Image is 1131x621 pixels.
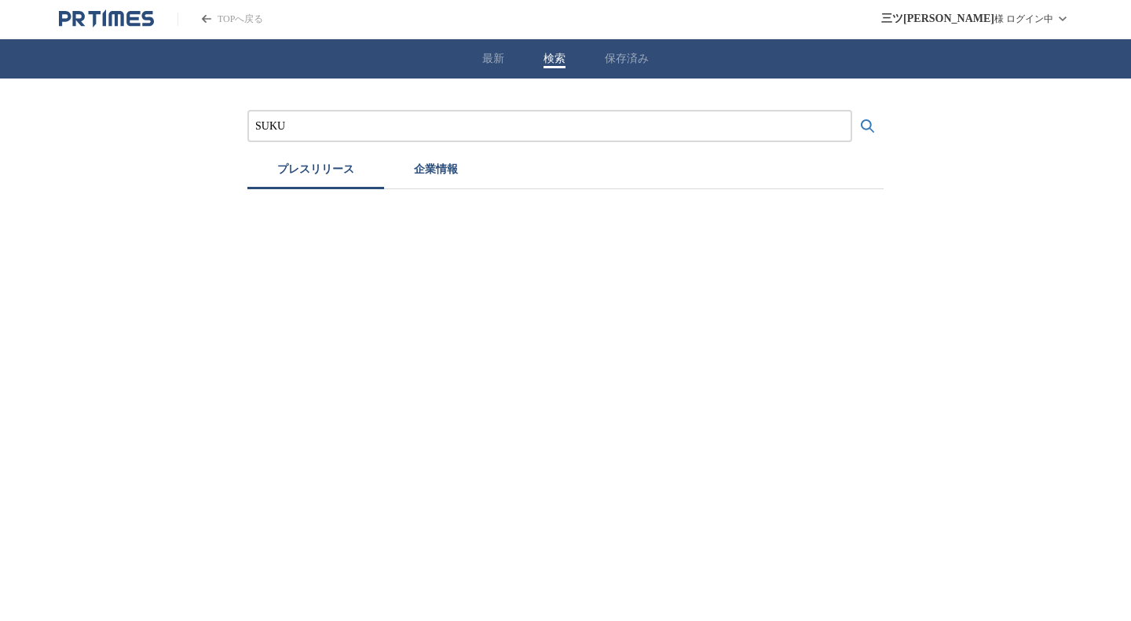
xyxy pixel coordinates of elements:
[881,12,994,26] span: 三ツ[PERSON_NAME]
[59,9,154,28] a: PR TIMESのトップページはこちら
[255,118,844,135] input: プレスリリースおよび企業を検索する
[605,52,649,66] button: 保存済み
[482,52,504,66] button: 最新
[384,155,488,189] button: 企業情報
[852,111,884,142] button: 検索する
[247,155,384,189] button: プレスリリース
[544,52,565,66] button: 検索
[178,13,263,26] a: PR TIMESのトップページはこちら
